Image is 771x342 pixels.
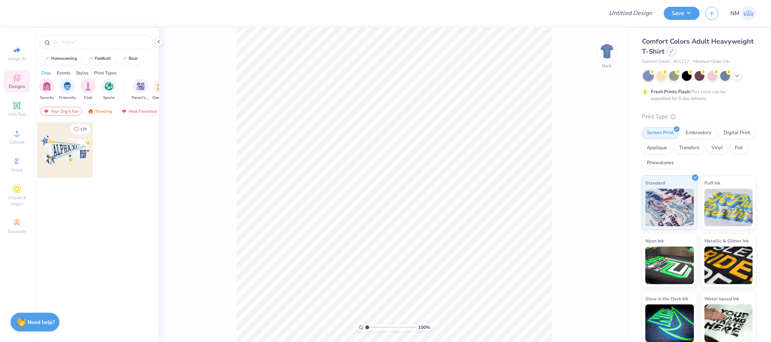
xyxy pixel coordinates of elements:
span: Minimum Order: 24 + [693,59,731,65]
button: football [83,53,114,64]
div: filter for Sorority [39,79,54,101]
span: Decorate [8,229,26,235]
img: Metallic & Glitter Ink [704,247,753,284]
img: Game Day Image [157,82,166,91]
span: Parent's Weekend [132,95,149,101]
img: most_fav.gif [121,109,127,114]
button: filter button [39,79,54,101]
button: Save [664,7,700,20]
div: Digital Print [719,127,755,139]
button: filter button [81,79,96,101]
a: NM [730,6,756,21]
span: Metallic & Glitter Ink [704,237,749,245]
input: Try "Alpha" [52,38,148,46]
div: Back [602,62,612,69]
button: homecoming [40,53,81,64]
strong: Fresh Prints Flash: [651,89,691,95]
span: Puff Ink [704,179,720,187]
div: filter for Sports [101,79,116,101]
span: Greek [11,167,23,173]
span: Standard [645,179,665,187]
div: Screen Print [642,127,678,139]
span: Game Day [152,95,170,101]
button: Like [70,124,90,134]
img: Glow in the Dark Ink [645,304,694,342]
img: Parent's Weekend Image [136,82,145,91]
div: filter for Club [81,79,96,101]
span: Image AI [8,56,26,62]
span: Club [84,95,92,101]
button: filter button [152,79,170,101]
span: Upload [9,139,24,145]
div: Events [57,70,70,76]
img: Standard [645,189,694,226]
img: Sorority Image [43,82,51,91]
img: Water based Ink [704,304,753,342]
span: Sports [103,95,115,101]
div: Orgs [41,70,51,76]
span: Comfort Colors [642,59,670,65]
div: Rhinestones [642,157,678,169]
div: Most Favorited [118,107,160,116]
div: football [95,56,111,61]
img: Naina Mehta [741,6,756,21]
img: Puff Ink [704,189,753,226]
div: Embroidery [681,127,716,139]
div: filter for Parent's Weekend [132,79,149,101]
div: filter for Fraternity [59,79,76,101]
span: Sorority [40,95,54,101]
img: trend_line.gif [121,56,127,61]
img: trending.gif [88,109,94,114]
div: Print Types [94,70,117,76]
div: homecoming [51,56,77,61]
input: Untitled Design [603,6,658,21]
div: Transfers [674,142,704,154]
div: Trending [84,107,116,116]
img: trend_line.gif [87,56,93,61]
button: bear [117,53,141,64]
div: This color can be expedited for 5 day delivery. [651,88,744,102]
div: Your Org's Fav [40,107,82,116]
span: Glow in the Dark Ink [645,295,688,303]
img: Sports Image [105,82,113,91]
img: Fraternity Image [63,82,71,91]
div: Print Type [642,112,756,121]
span: 125 [80,127,87,131]
strong: Need help? [27,319,55,326]
img: trend_line.gif [44,56,50,61]
span: Comfort Colors Adult Heavyweight T-Shirt [642,37,754,56]
img: Neon Ink [645,247,694,284]
div: bear [129,56,138,61]
span: # C1717 [674,59,689,65]
span: Fraternity [59,95,76,101]
button: filter button [101,79,116,101]
div: Foil [730,142,748,154]
span: NM [730,9,739,18]
div: Applique [642,142,672,154]
img: Back [599,44,614,59]
span: Designs [9,83,25,89]
span: Clipart & logos [4,195,30,207]
div: filter for Game Day [152,79,170,101]
button: filter button [59,79,76,101]
span: Add Text [8,111,26,117]
img: most_fav.gif [43,109,49,114]
div: Styles [76,70,88,76]
span: Neon Ink [645,237,664,245]
div: Vinyl [707,142,728,154]
span: 100 % [418,324,430,331]
button: filter button [132,79,149,101]
img: Club Image [84,82,92,91]
span: Water based Ink [704,295,739,303]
